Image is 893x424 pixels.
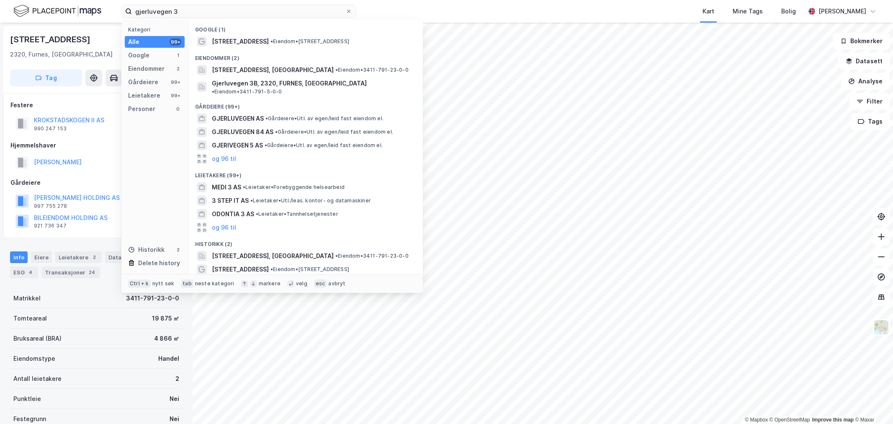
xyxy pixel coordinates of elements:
[851,384,893,424] iframe: Chat Widget
[10,178,182,188] div: Gårdeiere
[170,79,181,85] div: 99+
[212,140,263,150] span: GJERIVEGEN 5 AS
[212,196,249,206] span: 3 STEP IT AS
[34,222,67,229] div: 921 736 347
[851,384,893,424] div: Kontrollprogram for chat
[34,203,67,209] div: 997 755 278
[175,106,181,112] div: 0
[128,26,185,33] div: Kategori
[175,65,181,72] div: 2
[128,245,165,255] div: Historikk
[212,36,269,47] span: [STREET_ADDRESS]
[818,6,866,16] div: [PERSON_NAME]
[212,78,367,88] span: Gjerluvegen 3B, 2320, FURNES, [GEOGRAPHIC_DATA]
[265,142,383,149] span: Gårdeiere • Utl. av egen/leid fast eiendom el.
[335,253,338,259] span: •
[158,354,179,364] div: Handel
[170,394,179,404] div: Nei
[132,5,345,18] input: Søk på adresse, matrikkel, gårdeiere, leietakere eller personer
[170,92,181,99] div: 99+
[212,88,282,95] span: Eiendom • 3411-791-5-0-0
[212,209,254,219] span: ODONTIA 3 AS
[175,52,181,59] div: 1
[10,49,113,59] div: 2320, Furnes, [GEOGRAPHIC_DATA]
[259,280,281,287] div: markere
[13,4,101,18] img: logo.f888ab2527a4732fd821a326f86c7f29.svg
[170,414,179,424] div: Nei
[212,264,269,274] span: [STREET_ADDRESS]
[812,417,854,423] a: Improve this map
[138,258,180,268] div: Delete history
[13,374,62,384] div: Antall leietakere
[212,65,334,75] span: [STREET_ADDRESS], [GEOGRAPHIC_DATA]
[128,104,155,114] div: Personer
[243,184,345,191] span: Leietaker • Forebyggende helsearbeid
[212,88,214,95] span: •
[833,33,890,49] button: Bokmerker
[175,246,181,253] div: 2
[34,125,67,132] div: 990 247 153
[188,20,423,35] div: Google (1)
[314,279,327,288] div: esc
[105,251,147,263] div: Datasett
[270,38,349,45] span: Eiendom • [STREET_ADDRESS]
[13,334,62,344] div: Bruksareal (BRA)
[243,184,245,190] span: •
[152,280,175,287] div: nytt søk
[170,39,181,45] div: 99+
[10,140,182,150] div: Hjemmelshaver
[256,211,258,217] span: •
[128,279,151,288] div: Ctrl + k
[128,50,149,60] div: Google
[335,67,409,73] span: Eiendom • 3411-791-23-0-0
[13,293,41,303] div: Matrikkel
[188,97,423,112] div: Gårdeiere (99+)
[195,280,234,287] div: neste kategori
[270,266,273,272] span: •
[212,222,236,233] button: og 96 til
[31,251,52,263] div: Eiere
[26,268,35,277] div: 4
[128,37,139,47] div: Alle
[10,266,38,278] div: ESG
[769,417,810,423] a: OpenStreetMap
[188,234,423,249] div: Historikk (2)
[10,33,92,46] div: [STREET_ADDRESS]
[873,319,889,335] img: Z
[55,251,102,263] div: Leietakere
[212,127,273,137] span: GJERLUVEGEN 84 AS
[13,394,41,404] div: Punktleie
[128,64,165,74] div: Eiendommer
[10,251,28,263] div: Info
[265,142,267,148] span: •
[13,414,46,424] div: Festegrunn
[175,374,179,384] div: 2
[154,334,179,344] div: 4 866 ㎡
[275,129,278,135] span: •
[733,6,763,16] div: Mine Tags
[839,53,890,70] button: Datasett
[126,293,179,303] div: 3411-791-23-0-0
[841,73,890,90] button: Analyse
[745,417,768,423] a: Mapbox
[335,253,409,259] span: Eiendom • 3411-791-23-0-0
[10,70,82,86] button: Tag
[212,114,264,124] span: GJERLUVEGEN AS
[13,354,55,364] div: Eiendomstype
[275,129,393,135] span: Gårdeiere • Utl. av egen/leid fast eiendom el.
[13,313,47,323] div: Tomteareal
[265,115,268,122] span: •
[270,266,349,273] span: Eiendom • [STREET_ADDRESS]
[270,38,273,44] span: •
[256,211,338,217] span: Leietaker • Tannhelsetjenester
[328,280,345,287] div: avbryt
[188,165,423,181] div: Leietakere (99+)
[296,280,307,287] div: velg
[849,93,890,110] button: Filter
[128,90,160,101] div: Leietakere
[212,154,236,164] button: og 96 til
[781,6,796,16] div: Bolig
[188,48,423,63] div: Eiendommer (2)
[851,113,890,130] button: Tags
[212,251,334,261] span: [STREET_ADDRESS], [GEOGRAPHIC_DATA]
